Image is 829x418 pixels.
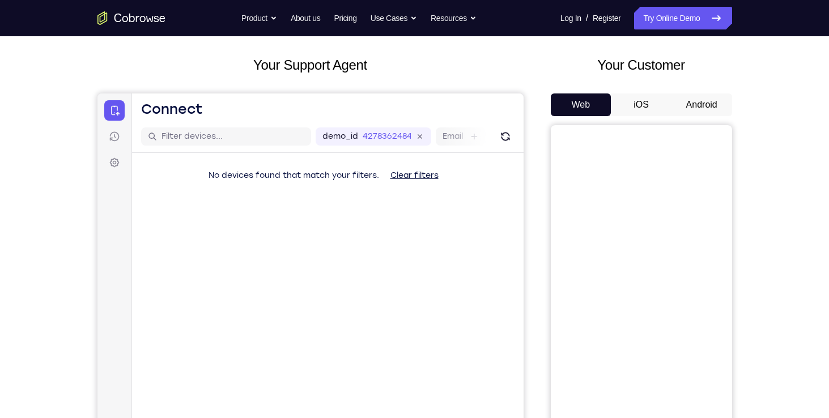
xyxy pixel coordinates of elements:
button: Clear filters [284,71,350,93]
a: Log In [560,7,581,29]
span: / [586,11,588,25]
button: 6-digit code [196,341,265,364]
button: Use Cases [371,7,417,29]
a: Try Online Demo [634,7,732,29]
h2: Your Customer [551,55,732,75]
button: Product [241,7,277,29]
button: iOS [611,93,671,116]
a: Go to the home page [97,11,165,25]
button: Resources [431,7,477,29]
button: Android [671,93,732,116]
a: Pricing [334,7,356,29]
a: Register [593,7,620,29]
button: Web [551,93,611,116]
a: About us [291,7,320,29]
span: No devices found that match your filters. [111,77,282,87]
h2: Your Support Agent [97,55,524,75]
